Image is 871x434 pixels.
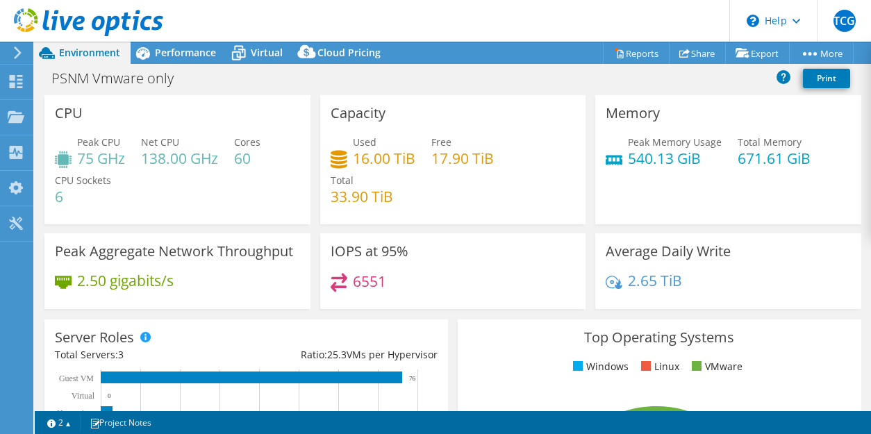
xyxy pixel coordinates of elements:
h3: Server Roles [55,330,134,345]
span: Virtual [251,46,283,59]
text: Guest VM [59,374,94,383]
h3: IOPS at 95% [331,244,408,259]
span: Total Memory [738,135,802,149]
span: Total [331,174,354,187]
a: Export [725,42,790,64]
h3: Average Daily Write [606,244,731,259]
h4: 671.61 GiB [738,151,811,166]
h4: 2.65 TiB [628,273,682,288]
h4: 540.13 GiB [628,151,722,166]
span: CPU Sockets [55,174,111,187]
h3: Memory [606,106,660,121]
span: Net CPU [141,135,179,149]
span: Peak Memory Usage [628,135,722,149]
span: Performance [155,46,216,59]
span: Environment [59,46,120,59]
text: 0 [108,392,111,399]
a: Share [669,42,726,64]
h4: 60 [234,151,260,166]
svg: \n [747,15,759,27]
a: Project Notes [80,414,161,431]
a: Print [803,69,850,88]
text: Virtual [72,391,95,401]
h4: 33.90 TiB [331,189,393,204]
div: Ratio: VMs per Hypervisor [246,347,437,362]
a: 2 [38,414,81,431]
span: Cores [234,135,260,149]
li: Linux [638,359,679,374]
li: VMware [688,359,743,374]
span: 25.3 [327,348,347,361]
h4: 17.90 TiB [431,151,494,166]
h4: 6551 [353,274,386,289]
a: Reports [603,42,670,64]
span: TCG [833,10,856,32]
span: Peak CPU [77,135,120,149]
h4: 2.50 gigabits/s [77,273,174,288]
text: Hypervisor [57,408,94,418]
span: Free [431,135,451,149]
h3: CPU [55,106,83,121]
h4: 6 [55,189,111,204]
h1: PSNM Vmware only [45,71,195,86]
text: 76 [409,375,416,382]
h3: Peak Aggregate Network Throughput [55,244,293,259]
a: More [789,42,854,64]
h4: 16.00 TiB [353,151,415,166]
span: 3 [118,348,124,361]
li: Windows [570,359,629,374]
span: Cloud Pricing [317,46,381,59]
span: Used [353,135,376,149]
h4: 138.00 GHz [141,151,218,166]
h3: Top Operating Systems [468,330,851,345]
h4: 75 GHz [77,151,125,166]
text: 3 [119,410,123,417]
div: Total Servers: [55,347,246,362]
h3: Capacity [331,106,385,121]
